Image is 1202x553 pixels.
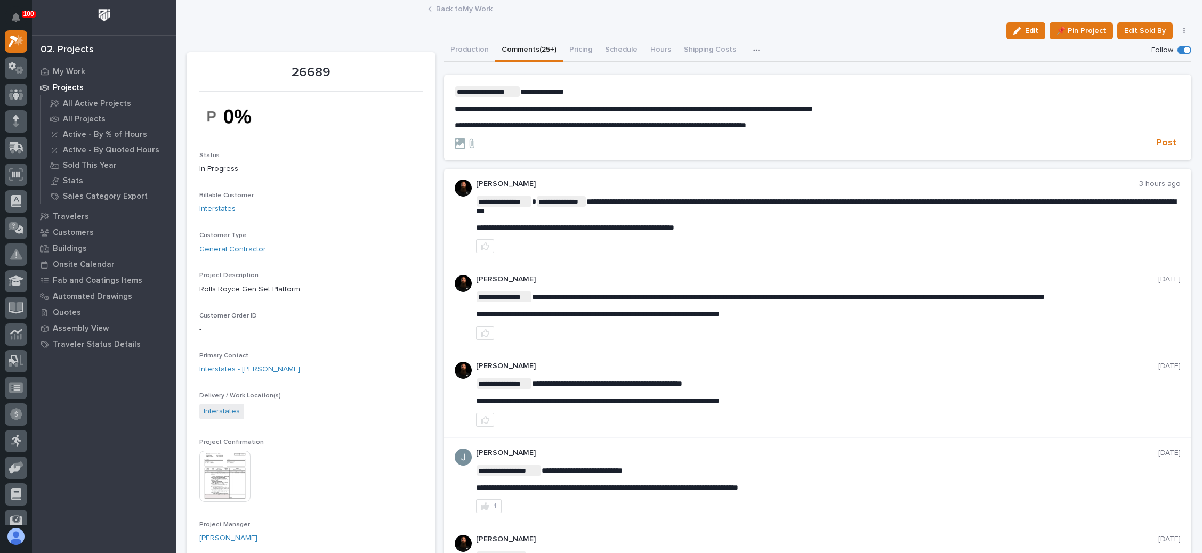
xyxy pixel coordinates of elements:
a: My Work [32,63,176,79]
span: Project Confirmation [199,439,264,445]
a: Assembly View [32,320,176,336]
p: [PERSON_NAME] [476,449,1158,458]
a: Stats [41,173,176,188]
p: [PERSON_NAME] [476,362,1158,371]
button: 1 [476,499,502,513]
button: Comments (25+) [495,39,563,62]
div: 02. Projects [41,44,94,56]
p: [DATE] [1158,275,1181,284]
a: [PERSON_NAME] [199,533,257,544]
button: users-avatar [5,525,27,548]
button: Edit Sold By [1117,22,1173,39]
a: Buildings [32,240,176,256]
a: Traveler Status Details [32,336,176,352]
p: 100 [23,10,34,18]
p: All Active Projects [63,99,131,109]
p: Stats [63,176,83,186]
a: Active - By % of Hours [41,127,176,142]
img: ACg8ocIJHU6JEmo4GV-3KL6HuSvSpWhSGqG5DdxF6tKpN6m2=s96-c [455,449,472,466]
p: [PERSON_NAME] [476,180,1139,189]
p: Projects [53,83,84,93]
span: Customer Type [199,232,247,239]
a: Interstates [199,204,236,215]
a: All Active Projects [41,96,176,111]
span: Billable Customer [199,192,254,199]
a: Automated Drawings [32,288,176,304]
button: Pricing [563,39,599,62]
p: 26689 [199,65,423,80]
button: Production [444,39,495,62]
a: Back toMy Work [436,2,493,14]
button: like this post [476,239,494,253]
p: Rolls Royce Gen Set Platform [199,284,423,295]
img: Workspace Logo [94,5,114,25]
p: Assembly View [53,324,109,334]
p: Active - By % of Hours [63,130,147,140]
p: Sold This Year [63,161,117,170]
p: [DATE] [1158,535,1181,544]
a: Interstates [204,406,240,417]
p: - [199,324,423,335]
button: Shipping Costs [677,39,743,62]
a: Active - By Quoted Hours [41,142,176,157]
img: OWtMvAN98fXiO4ojUZ_q9nIv1CcG2r4P51cbNEWszDM [199,98,279,135]
a: Sold This Year [41,158,176,173]
span: Customer Order ID [199,313,257,319]
p: Fab and Coatings Items [53,276,142,286]
a: Sales Category Export [41,189,176,204]
p: In Progress [199,164,423,175]
p: Onsite Calendar [53,260,115,270]
button: like this post [476,326,494,340]
p: Travelers [53,212,89,222]
button: Edit [1006,22,1045,39]
span: Post [1156,137,1176,149]
button: like this post [476,413,494,427]
span: Project Description [199,272,259,279]
p: Traveler Status Details [53,340,141,349]
img: zmKUmRVDQjmBLfnAs97p [455,180,472,197]
span: Edit Sold By [1124,25,1166,37]
a: Quotes [32,304,176,320]
span: Primary Contact [199,353,248,359]
p: My Work [53,67,85,77]
a: Onsite Calendar [32,256,176,272]
a: Projects [32,79,176,95]
p: Follow [1151,46,1173,55]
a: Travelers [32,208,176,224]
button: Hours [644,39,677,62]
img: zmKUmRVDQjmBLfnAs97p [455,275,472,292]
a: Interstates - [PERSON_NAME] [199,364,300,375]
p: [DATE] [1158,362,1181,371]
div: Notifications100 [13,13,27,30]
p: [DATE] [1158,449,1181,458]
span: 📌 Pin Project [1056,25,1106,37]
a: Fab and Coatings Items [32,272,176,288]
span: Delivery / Work Location(s) [199,393,281,399]
p: [PERSON_NAME] [476,275,1158,284]
p: Active - By Quoted Hours [63,145,159,155]
p: Buildings [53,244,87,254]
p: [PERSON_NAME] [476,535,1158,544]
p: 3 hours ago [1139,180,1181,189]
p: Quotes [53,308,81,318]
p: Sales Category Export [63,192,148,201]
button: Schedule [599,39,644,62]
button: 📌 Pin Project [1050,22,1113,39]
button: Notifications [5,6,27,29]
a: General Contractor [199,244,266,255]
p: Customers [53,228,94,238]
a: Customers [32,224,176,240]
button: Post [1152,137,1181,149]
img: zmKUmRVDQjmBLfnAs97p [455,535,472,552]
p: Automated Drawings [53,292,132,302]
a: All Projects [41,111,176,126]
span: Project Manager [199,522,250,528]
p: All Projects [63,115,106,124]
span: Status [199,152,220,159]
div: 1 [494,502,497,510]
span: Edit [1025,26,1038,36]
img: zmKUmRVDQjmBLfnAs97p [455,362,472,379]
